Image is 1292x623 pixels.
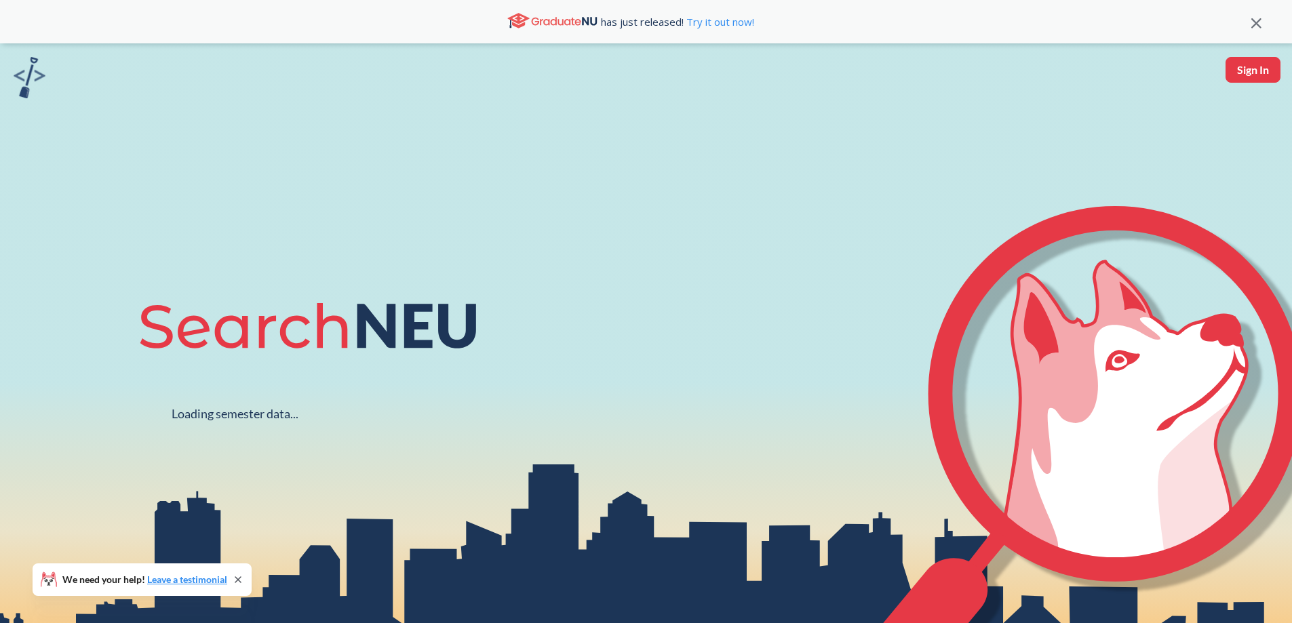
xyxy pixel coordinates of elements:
[684,15,754,28] a: Try it out now!
[147,574,227,585] a: Leave a testimonial
[601,14,754,29] span: has just released!
[14,57,45,102] a: sandbox logo
[1226,57,1280,83] button: Sign In
[62,575,227,584] span: We need your help!
[14,57,45,98] img: sandbox logo
[172,406,298,422] div: Loading semester data...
